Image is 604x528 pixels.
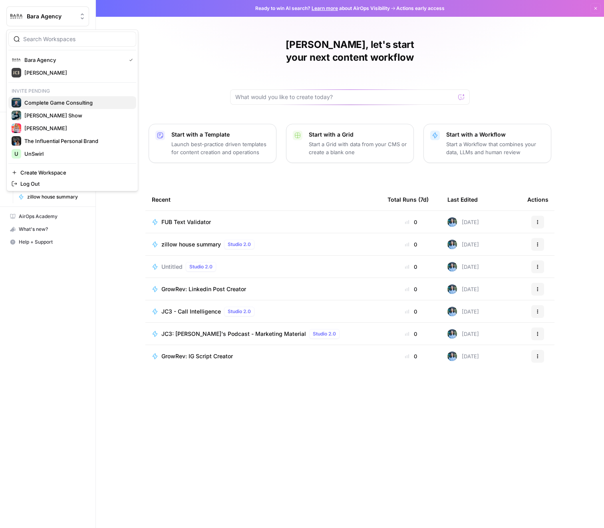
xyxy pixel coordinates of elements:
[6,223,89,236] button: What's new?
[171,131,270,139] p: Start with a Template
[27,12,75,20] span: Bara Agency
[387,189,429,210] div: Total Runs (7d)
[447,284,479,294] div: [DATE]
[152,218,375,226] a: FUB Text Validator
[12,123,21,133] img: Liz Moody Logo
[9,9,24,24] img: Bara Agency Logo
[24,99,130,107] span: Complete Game Consulting
[152,285,375,293] a: GrowRev: Linkedin Post Creator
[24,69,130,77] span: [PERSON_NAME]
[152,262,375,272] a: UntitledStudio 2.0
[309,140,407,156] p: Start a Grid with data from your CMS or create a blank one
[447,240,457,249] img: 4cjovsdt7jh7og8qs2b3rje2pqfw
[24,56,123,64] span: Bara Agency
[12,111,21,120] img: Ed Mylett Show Logo
[447,189,478,210] div: Last Edited
[6,6,89,26] button: Workspace: Bara Agency
[8,178,136,189] a: Log Out
[447,307,479,316] div: [DATE]
[171,140,270,156] p: Launch best-practice driven templates for content creation and operations
[23,35,131,43] input: Search Workspaces
[161,285,246,293] span: GrowRev: Linkedin Post Creator
[387,308,435,316] div: 0
[152,189,375,210] div: Recent
[24,137,130,145] span: The Influential Personal Brand
[8,167,136,178] a: Create Workspace
[161,218,211,226] span: FUB Text Validator
[255,5,390,12] span: Ready to win AI search? about AirOps Visibility
[24,150,130,158] span: UnSwirl
[447,262,479,272] div: [DATE]
[8,86,136,96] p: Invite pending
[24,124,130,132] span: [PERSON_NAME]
[161,352,233,360] span: GrowRev: IG Script Creator
[12,55,21,65] img: Bara Agency Logo
[309,131,407,139] p: Start with a Grid
[423,124,551,163] button: Start with a WorkflowStart a Workflow that combines your data, LLMs and human review
[446,131,544,139] p: Start with a Workflow
[152,240,375,249] a: zillow house summaryStudio 2.0
[447,217,457,227] img: 4cjovsdt7jh7og8qs2b3rje2pqfw
[27,193,85,200] span: zillow house summary
[446,140,544,156] p: Start a Workflow that combines your data, LLMs and human review
[152,307,375,316] a: JC3 - Call IntelligenceStudio 2.0
[15,191,89,203] a: zillow house summary
[161,240,221,248] span: zillow house summary
[189,263,213,270] span: Studio 2.0
[387,352,435,360] div: 0
[6,236,89,248] button: Help + Support
[387,218,435,226] div: 0
[149,124,276,163] button: Start with a TemplateLaunch best-practice driven templates for content creation and operations
[161,263,183,271] span: Untitled
[447,351,479,361] div: [DATE]
[12,136,21,146] img: The Influential Personal Brand Logo
[447,351,457,361] img: 4cjovsdt7jh7og8qs2b3rje2pqfw
[152,352,375,360] a: GrowRev: IG Script Creator
[447,217,479,227] div: [DATE]
[527,189,548,210] div: Actions
[447,240,479,249] div: [DATE]
[313,330,336,337] span: Studio 2.0
[228,241,251,248] span: Studio 2.0
[447,329,457,339] img: 4cjovsdt7jh7og8qs2b3rje2pqfw
[14,150,18,158] span: U
[6,30,138,191] div: Workspace: Bara Agency
[447,307,457,316] img: 4cjovsdt7jh7og8qs2b3rje2pqfw
[230,38,470,64] h1: [PERSON_NAME], let's start your next content workflow
[24,111,130,119] span: [PERSON_NAME] Show
[20,169,130,177] span: Create Workspace
[19,238,85,246] span: Help + Support
[387,240,435,248] div: 0
[235,93,455,101] input: What would you like to create today?
[6,210,89,223] a: AirOps Academy
[161,308,221,316] span: JC3 - Call Intelligence
[12,98,21,107] img: Complete Game Consulting Logo
[161,330,306,338] span: JC3: [PERSON_NAME]'s Podcast - Marketing Material
[152,329,375,339] a: JC3: [PERSON_NAME]'s Podcast - Marketing MaterialStudio 2.0
[20,180,130,188] span: Log Out
[447,329,479,339] div: [DATE]
[447,284,457,294] img: 4cjovsdt7jh7og8qs2b3rje2pqfw
[387,330,435,338] div: 0
[19,213,85,220] span: AirOps Academy
[12,68,21,77] img: Jim Carter Logo
[312,5,338,11] a: Learn more
[228,308,251,315] span: Studio 2.0
[447,262,457,272] img: 4cjovsdt7jh7og8qs2b3rje2pqfw
[396,5,445,12] span: Actions early access
[387,285,435,293] div: 0
[387,263,435,271] div: 0
[286,124,414,163] button: Start with a GridStart a Grid with data from your CMS or create a blank one
[7,223,89,235] div: What's new?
